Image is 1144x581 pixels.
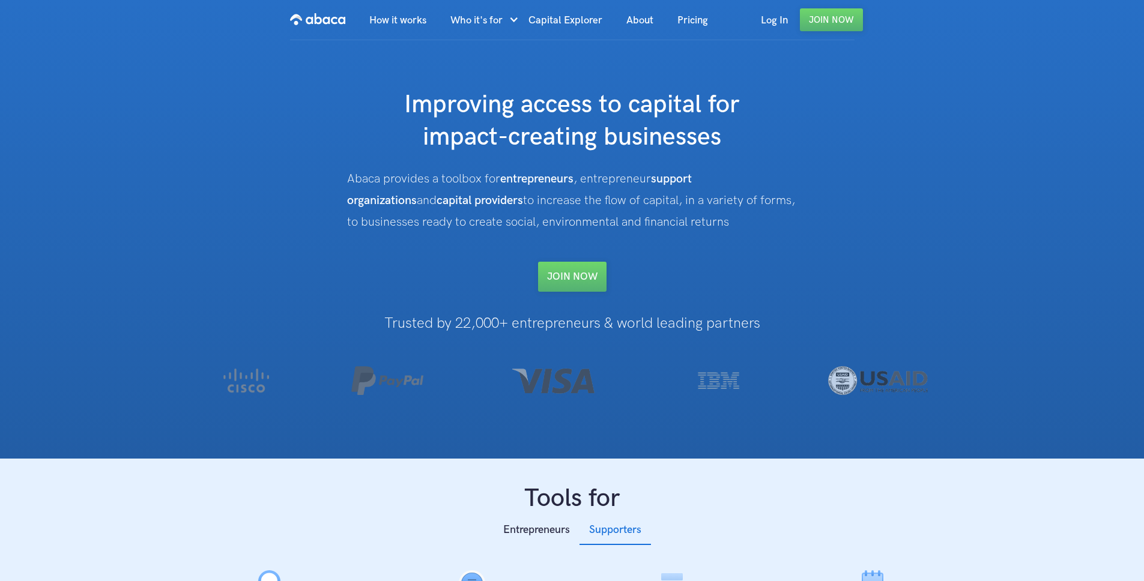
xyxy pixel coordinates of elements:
[800,8,863,31] a: Join Now
[290,10,345,29] img: Abaca logo
[500,172,574,186] strong: entrepreneurs
[347,168,797,233] div: Abaca provides a toolbox for , entrepreneur and to increase the flow of capital, in a variety of ...
[437,193,523,208] strong: capital providers
[503,521,570,539] div: Entrepreneurs
[589,521,641,539] div: Supporters
[172,483,973,515] h1: Tools for
[332,89,813,154] h1: Improving access to capital for impact-creating businesses
[172,316,973,331] h1: Trusted by 22,000+ entrepreneurs & world leading partners
[538,262,607,292] a: Join NOW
